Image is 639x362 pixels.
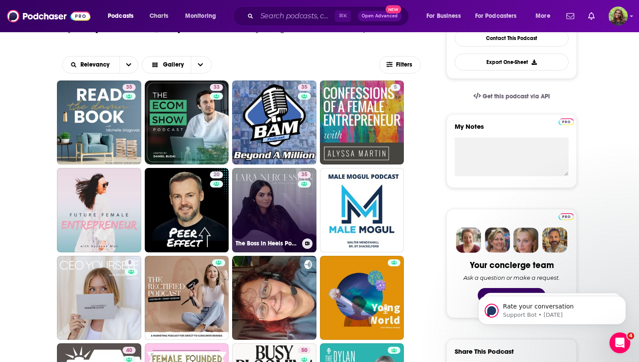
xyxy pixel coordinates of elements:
[63,62,120,68] button: open menu
[358,11,402,21] button: Open AdvancedNew
[213,171,220,179] span: 20
[232,168,316,252] a: 35The Boss in Heels Podcast
[609,332,630,353] iframe: Intercom live chat
[125,259,135,266] a: 8
[301,171,307,179] span: 35
[386,5,401,13] span: New
[609,7,628,26] button: Show profile menu
[142,56,221,74] h2: Choose View
[128,258,131,267] span: 8
[145,80,229,165] a: 33
[257,9,335,23] input: Search podcasts, credits, & more...
[320,80,404,165] a: 5
[142,56,212,74] button: Choose View
[536,10,550,22] span: More
[62,56,138,74] h2: Choose List sort
[210,84,223,91] a: 33
[609,7,628,26] img: User Profile
[529,9,561,23] button: open menu
[108,10,133,22] span: Podcasts
[485,228,510,253] img: Barbara Profile
[463,274,560,281] div: Ask a question or make a request.
[301,346,307,355] span: 50
[298,84,311,91] a: 35
[232,80,316,165] a: 35
[470,260,554,271] div: Your concierge team
[465,278,639,339] iframe: Intercom notifications message
[80,62,113,68] span: Relevancy
[57,80,141,165] a: 35
[102,9,145,23] button: open menu
[179,9,227,23] button: open menu
[455,347,514,355] h3: Share This Podcast
[57,256,141,340] a: 8
[513,228,539,253] img: Jules Profile
[145,168,229,252] a: 20
[390,84,400,91] a: 5
[456,228,481,253] img: Sydney Profile
[298,347,311,354] a: 50
[469,9,529,23] button: open menu
[185,10,216,22] span: Monitoring
[426,10,461,22] span: For Business
[379,56,421,74] button: Filters
[298,171,311,178] a: 35
[150,10,168,22] span: Charts
[563,9,578,23] a: Show notifications dropdown
[483,93,550,100] span: Get this podcast via API
[236,240,299,247] h3: The Boss in Heels Podcast
[585,9,598,23] a: Show notifications dropdown
[475,10,517,22] span: For Podcasters
[559,117,574,125] a: Pro website
[609,7,628,26] span: Logged in as reagan34226
[301,83,307,92] span: 35
[163,62,184,68] span: Gallery
[126,83,132,92] span: 35
[466,86,557,107] a: Get this podcast via API
[542,228,567,253] img: Jon Profile
[420,9,472,23] button: open menu
[455,122,569,137] label: My Notes
[335,10,351,22] span: ⌘ K
[144,9,173,23] a: Charts
[213,83,220,92] span: 33
[123,347,136,354] a: 40
[126,346,132,355] span: 40
[362,14,398,18] span: Open Advanced
[394,83,397,92] span: 5
[241,6,417,26] div: Search podcasts, credits, & more...
[455,54,569,70] button: Export One-Sheet
[559,212,574,220] a: Pro website
[120,57,138,73] button: open menu
[559,213,574,220] img: Podchaser Pro
[123,84,136,91] a: 35
[627,332,634,339] span: 4
[455,30,569,47] a: Contact This Podcast
[7,8,90,24] img: Podchaser - Follow, Share and Rate Podcasts
[559,118,574,125] img: Podchaser Pro
[210,171,223,178] a: 20
[396,62,413,68] span: Filters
